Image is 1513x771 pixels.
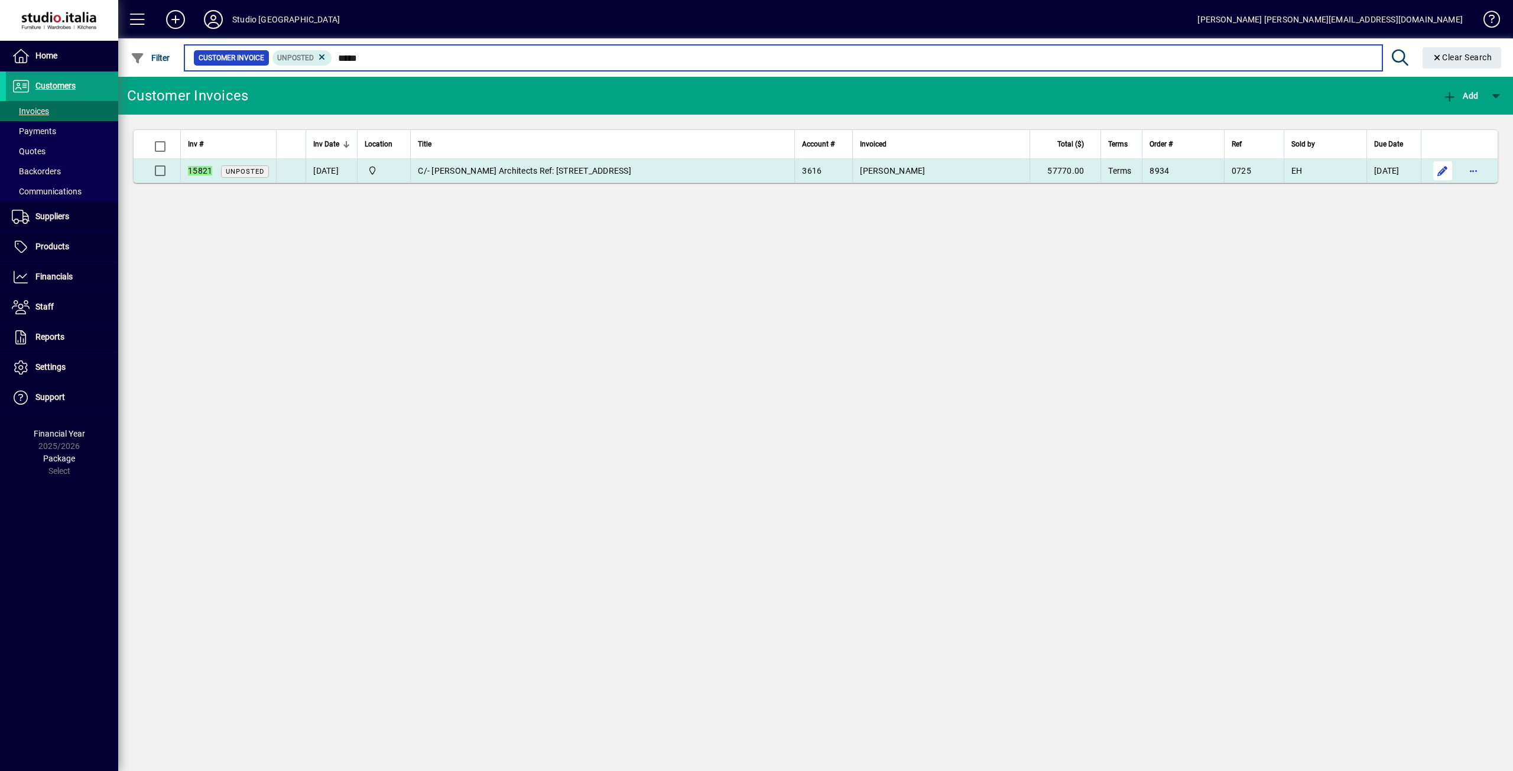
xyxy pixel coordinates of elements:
[6,141,118,161] a: Quotes
[860,138,887,151] span: Invoiced
[6,181,118,201] a: Communications
[12,147,46,156] span: Quotes
[1432,53,1492,62] span: Clear Search
[35,81,76,90] span: Customers
[418,138,431,151] span: Title
[34,429,85,438] span: Financial Year
[188,166,212,175] em: 15821
[365,138,403,151] div: Location
[802,138,835,151] span: Account #
[1374,138,1414,151] div: Due Date
[6,232,118,262] a: Products
[860,166,925,175] span: [PERSON_NAME]
[1423,47,1502,69] button: Clear
[1232,166,1251,175] span: 0725
[1433,161,1452,180] button: Edit
[194,9,232,30] button: Profile
[802,166,822,175] span: 3616
[1440,85,1481,106] button: Add
[35,302,54,311] span: Staff
[35,362,66,372] span: Settings
[6,353,118,382] a: Settings
[1232,138,1242,151] span: Ref
[127,86,248,105] div: Customer Invoices
[6,41,118,71] a: Home
[1030,159,1100,183] td: 57770.00
[1150,138,1216,151] div: Order #
[313,138,350,151] div: Inv Date
[1291,138,1359,151] div: Sold by
[365,164,403,177] span: Nugent Street
[35,51,57,60] span: Home
[35,332,64,341] span: Reports
[226,168,264,175] span: Unposted
[131,53,170,63] span: Filter
[1374,138,1403,151] span: Due Date
[1108,166,1131,175] span: Terms
[35,392,65,402] span: Support
[802,138,845,151] div: Account #
[35,212,69,221] span: Suppliers
[35,272,73,281] span: Financials
[188,138,203,151] span: Inv #
[1443,91,1478,100] span: Add
[1475,2,1498,41] a: Knowledge Base
[313,138,339,151] span: Inv Date
[12,167,61,176] span: Backorders
[1037,138,1095,151] div: Total ($)
[157,9,194,30] button: Add
[6,161,118,181] a: Backorders
[232,10,340,29] div: Studio [GEOGRAPHIC_DATA]
[6,292,118,322] a: Staff
[306,159,357,183] td: [DATE]
[199,52,264,64] span: Customer Invoice
[277,54,314,62] span: Unposted
[860,138,1022,151] div: Invoiced
[12,106,49,116] span: Invoices
[6,323,118,352] a: Reports
[6,121,118,141] a: Payments
[1232,138,1277,151] div: Ref
[6,202,118,232] a: Suppliers
[1150,166,1169,175] span: 8934
[418,138,787,151] div: Title
[1108,138,1128,151] span: Terms
[272,50,332,66] mat-chip: Customer Invoice Status: Unposted
[1291,138,1315,151] span: Sold by
[12,126,56,136] span: Payments
[12,187,82,196] span: Communications
[1366,159,1421,183] td: [DATE]
[365,138,392,151] span: Location
[6,101,118,121] a: Invoices
[418,166,631,175] span: C/- [PERSON_NAME] Architects Ref: [STREET_ADDRESS]
[1150,138,1173,151] span: Order #
[1464,161,1483,180] button: More options
[128,47,173,69] button: Filter
[43,454,75,463] span: Package
[188,138,269,151] div: Inv #
[6,383,118,412] a: Support
[35,242,69,251] span: Products
[1057,138,1084,151] span: Total ($)
[1291,166,1303,175] span: EH
[6,262,118,292] a: Financials
[1197,10,1463,29] div: [PERSON_NAME] [PERSON_NAME][EMAIL_ADDRESS][DOMAIN_NAME]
